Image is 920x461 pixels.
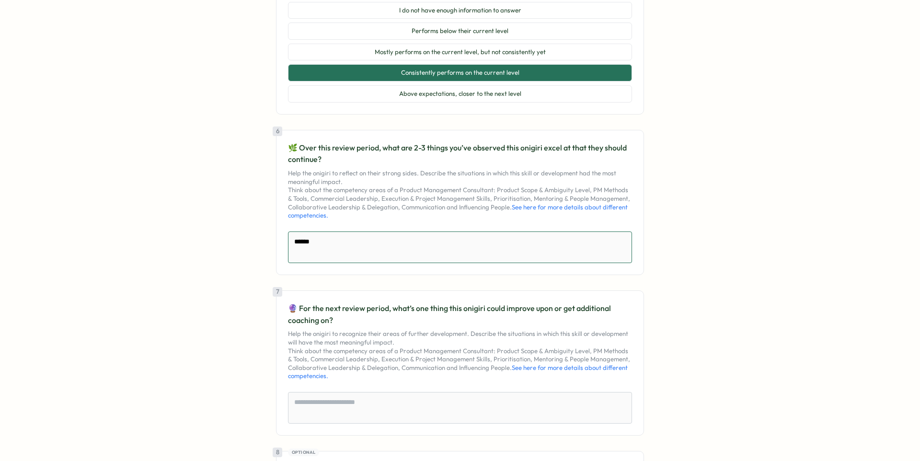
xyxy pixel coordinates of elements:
[273,127,282,136] div: 6
[288,23,632,40] button: Performs below their current level
[273,448,282,457] div: 8
[273,287,282,297] div: 7
[288,203,628,219] a: See here for more details about different competencies.
[288,169,632,220] p: Help the onigiri to reflect on their strong sides. Describe the situations in which this skill or...
[292,449,316,456] span: Optional
[288,142,632,166] p: 🌿 Over this review period, what are 2-3 things you’ve observed this onigiri excel at that they sh...
[288,44,632,61] button: Mostly performs on the current level, but not consistently yet
[288,2,632,19] button: I do not have enough information to answer
[288,330,632,380] p: Help the onigiri to recognize their areas of further development. Describe the situations in whic...
[288,364,628,380] a: See here for more details about different competencies.
[288,64,632,81] button: Consistently performs on the current level
[288,85,632,103] button: Above expectations, closer to the next level
[288,302,632,326] p: 🔮 For the next review period, what’s one thing this onigiri could improve upon or get additional ...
